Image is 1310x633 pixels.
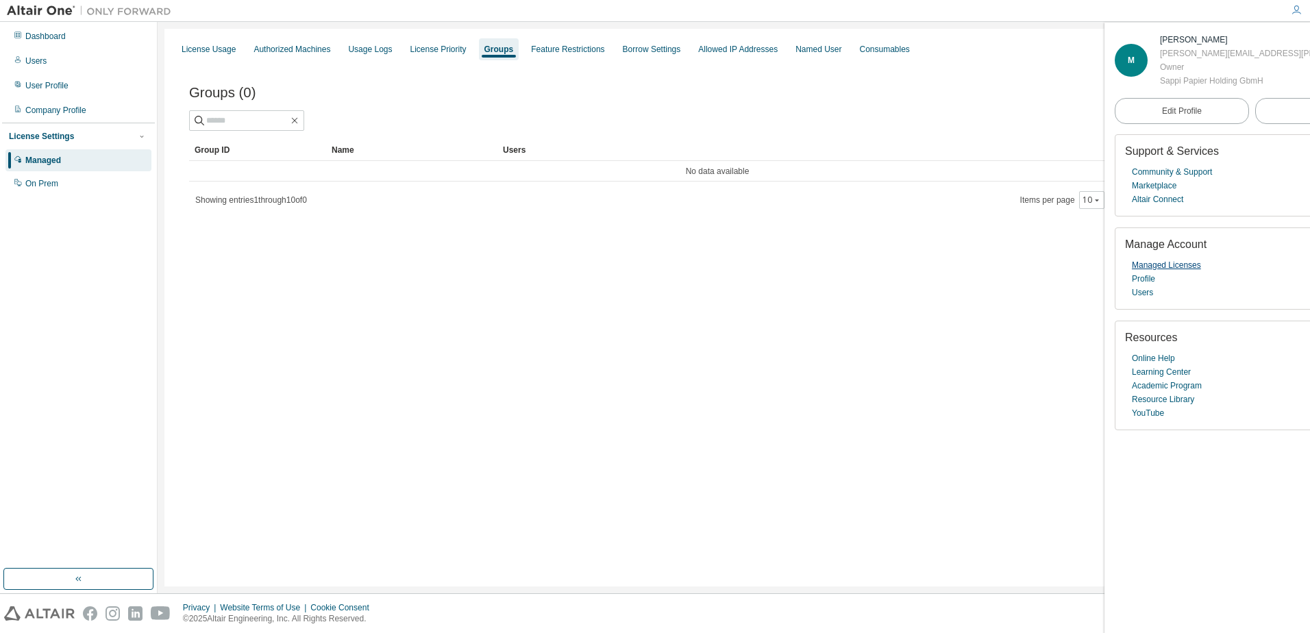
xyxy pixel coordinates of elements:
[195,139,321,161] div: Group ID
[484,44,514,55] div: Groups
[1132,272,1155,286] a: Profile
[220,602,310,613] div: Website Terms of Use
[1132,393,1194,406] a: Resource Library
[25,80,69,91] div: User Profile
[1115,98,1249,124] a: Edit Profile
[1132,193,1183,206] a: Altair Connect
[183,613,378,625] p: © 2025 Altair Engineering, Inc. All Rights Reserved.
[1132,351,1175,365] a: Online Help
[254,44,330,55] div: Authorized Machines
[1125,238,1207,250] span: Manage Account
[195,195,307,205] span: Showing entries 1 through 10 of 0
[25,55,47,66] div: Users
[25,31,66,42] div: Dashboard
[189,161,1246,182] td: No data available
[25,178,58,189] div: On Prem
[1132,379,1202,393] a: Academic Program
[332,139,492,161] div: Name
[1128,55,1135,65] span: M
[9,131,74,142] div: License Settings
[1132,258,1201,272] a: Managed Licenses
[1020,191,1104,209] span: Items per page
[1162,105,1202,116] span: Edit Profile
[106,606,120,621] img: instagram.svg
[410,44,467,55] div: License Priority
[348,44,392,55] div: Usage Logs
[25,155,61,166] div: Managed
[1083,195,1101,206] button: 10
[795,44,841,55] div: Named User
[189,85,256,101] span: Groups (0)
[503,139,1240,161] div: Users
[1132,406,1164,420] a: YouTube
[4,606,75,621] img: altair_logo.svg
[25,105,86,116] div: Company Profile
[623,44,681,55] div: Borrow Settings
[1125,332,1177,343] span: Resources
[1132,365,1191,379] a: Learning Center
[1132,165,1212,179] a: Community & Support
[531,44,604,55] div: Feature Restrictions
[183,602,220,613] div: Privacy
[1132,179,1176,193] a: Marketplace
[7,4,178,18] img: Altair One
[698,44,778,55] div: Allowed IP Addresses
[128,606,143,621] img: linkedin.svg
[1125,145,1219,157] span: Support & Services
[860,44,910,55] div: Consumables
[151,606,171,621] img: youtube.svg
[310,602,377,613] div: Cookie Consent
[182,44,236,55] div: License Usage
[1132,286,1153,299] a: Users
[83,606,97,621] img: facebook.svg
